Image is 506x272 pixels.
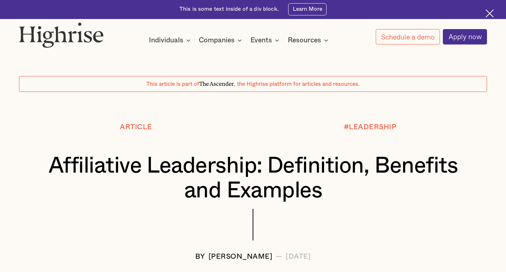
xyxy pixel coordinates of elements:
[199,36,244,44] div: Companies
[146,81,199,87] span: This article is part of
[288,36,321,44] div: Resources
[149,36,183,44] div: Individuals
[376,29,440,44] a: Schedule a demo
[250,36,281,44] div: Events
[250,36,272,44] div: Events
[288,3,327,15] a: Learn More
[288,36,331,44] div: Resources
[120,123,152,131] div: Article
[286,253,311,261] div: [DATE]
[179,6,279,13] div: This is some text inside of a div block.
[199,79,234,86] span: The Ascender
[195,253,205,261] div: BY
[344,123,397,131] div: #LEADERSHIP
[38,153,468,203] h1: Affiliative Leadership: Definition, Benefits and Examples
[209,253,273,261] div: [PERSON_NAME]
[234,81,360,87] span: , the Highrise platform for articles and resources.
[276,253,283,261] div: —
[149,36,193,44] div: Individuals
[486,9,494,18] img: Cross icon
[199,36,235,44] div: Companies
[19,22,104,48] img: Highrise logo
[443,29,487,44] a: Apply now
